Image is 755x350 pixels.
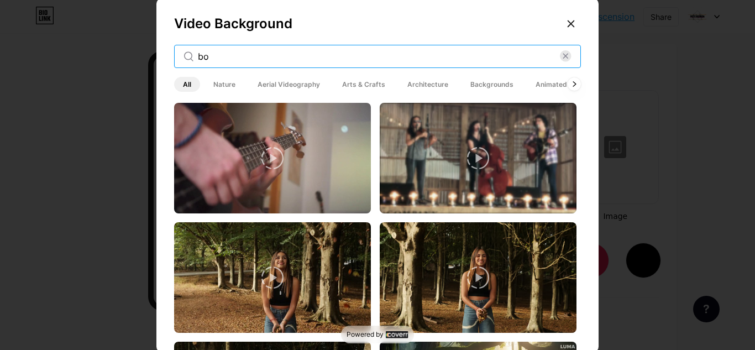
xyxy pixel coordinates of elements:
span: Video Background [174,15,292,32]
span: Arts & Crafts [333,77,394,92]
input: Search Videos [198,50,560,63]
span: Backgrounds [462,77,522,92]
span: Aerial Videography [249,77,329,92]
span: Animated [527,77,576,92]
span: Powered by [347,330,384,339]
span: Architecture [399,77,457,92]
span: Nature [205,77,244,92]
span: All [174,77,200,92]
